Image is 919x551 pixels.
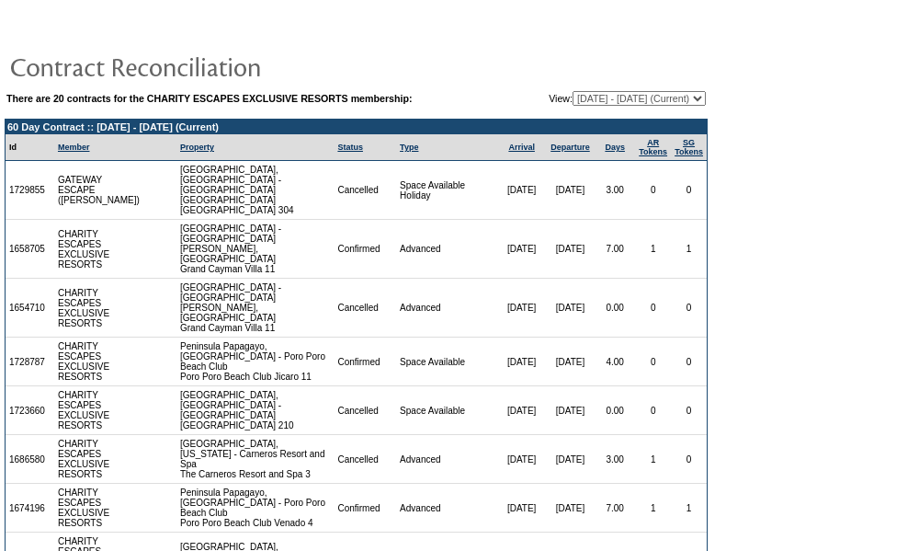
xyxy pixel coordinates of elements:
[396,279,497,338] td: Advanced
[546,386,595,435] td: [DATE]
[671,435,707,484] td: 0
[54,279,143,338] td: CHARITY ESCAPES EXCLUSIVE RESORTS
[497,338,545,386] td: [DATE]
[400,143,418,152] a: Type
[511,91,706,106] td: View:
[334,161,396,220] td: Cancelled
[671,386,707,435] td: 0
[396,386,497,435] td: Space Available
[396,161,497,220] td: Space Available Holiday
[635,435,671,484] td: 1
[176,161,334,220] td: [GEOGRAPHIC_DATA], [GEOGRAPHIC_DATA] - [GEOGRAPHIC_DATA] [GEOGRAPHIC_DATA] [GEOGRAPHIC_DATA] 304
[595,161,635,220] td: 3.00
[6,220,54,279] td: 1658705
[671,161,707,220] td: 0
[396,484,497,533] td: Advanced
[334,338,396,386] td: Confirmed
[635,279,671,338] td: 0
[546,279,595,338] td: [DATE]
[396,338,497,386] td: Space Available
[176,484,334,533] td: Peninsula Papagayo, [GEOGRAPHIC_DATA] - Poro Poro Beach Club Poro Poro Beach Club Venado 4
[497,386,545,435] td: [DATE]
[396,220,497,279] td: Advanced
[334,386,396,435] td: Cancelled
[546,435,595,484] td: [DATE]
[6,338,54,386] td: 1728787
[337,143,363,152] a: Status
[58,143,90,152] a: Member
[334,484,396,533] td: Confirmed
[595,435,635,484] td: 3.00
[671,484,707,533] td: 1
[176,338,334,386] td: Peninsula Papagayo, [GEOGRAPHIC_DATA] - Poro Poro Beach Club Poro Poro Beach Club Jicaro 11
[546,338,595,386] td: [DATE]
[546,220,595,279] td: [DATE]
[6,386,54,435] td: 1723660
[639,138,667,156] a: ARTokens
[6,120,707,134] td: 60 Day Contract :: [DATE] - [DATE] (Current)
[497,484,545,533] td: [DATE]
[671,279,707,338] td: 0
[635,484,671,533] td: 1
[6,93,413,104] b: There are 20 contracts for the CHARITY ESCAPES EXCLUSIVE RESORTS membership:
[6,484,54,533] td: 1674196
[6,134,54,161] td: Id
[334,220,396,279] td: Confirmed
[176,220,334,279] td: [GEOGRAPHIC_DATA] - [GEOGRAPHIC_DATA][PERSON_NAME], [GEOGRAPHIC_DATA] Grand Cayman Villa 11
[550,143,590,152] a: Departure
[54,220,143,279] td: CHARITY ESCAPES EXCLUSIVE RESORTS
[54,386,143,435] td: CHARITY ESCAPES EXCLUSIVE RESORTS
[54,484,143,533] td: CHARITY ESCAPES EXCLUSIVE RESORTS
[334,279,396,338] td: Cancelled
[635,386,671,435] td: 0
[635,338,671,386] td: 0
[497,161,545,220] td: [DATE]
[595,484,635,533] td: 7.00
[176,279,334,338] td: [GEOGRAPHIC_DATA] - [GEOGRAPHIC_DATA][PERSON_NAME], [GEOGRAPHIC_DATA] Grand Cayman Villa 11
[176,386,334,435] td: [GEOGRAPHIC_DATA], [GEOGRAPHIC_DATA] - [GEOGRAPHIC_DATA] [GEOGRAPHIC_DATA] 210
[497,435,545,484] td: [DATE]
[6,279,54,338] td: 1654710
[635,161,671,220] td: 0
[595,386,635,435] td: 0.00
[54,435,143,484] td: CHARITY ESCAPES EXCLUSIVE RESORTS
[9,48,377,85] img: pgTtlContractReconciliation.gif
[595,279,635,338] td: 0.00
[54,161,143,220] td: GATEWAY ESCAPE ([PERSON_NAME])
[497,220,545,279] td: [DATE]
[605,143,625,152] a: Days
[6,435,54,484] td: 1686580
[497,279,545,338] td: [DATE]
[176,435,334,484] td: [GEOGRAPHIC_DATA], [US_STATE] - Carneros Resort and Spa The Carneros Resort and Spa 3
[508,143,535,152] a: Arrival
[595,220,635,279] td: 7.00
[595,338,635,386] td: 4.00
[180,143,214,152] a: Property
[6,161,54,220] td: 1729855
[546,161,595,220] td: [DATE]
[334,435,396,484] td: Cancelled
[546,484,595,533] td: [DATE]
[396,435,497,484] td: Advanced
[675,138,703,156] a: SGTokens
[671,338,707,386] td: 0
[671,220,707,279] td: 1
[54,338,143,386] td: CHARITY ESCAPES EXCLUSIVE RESORTS
[635,220,671,279] td: 1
